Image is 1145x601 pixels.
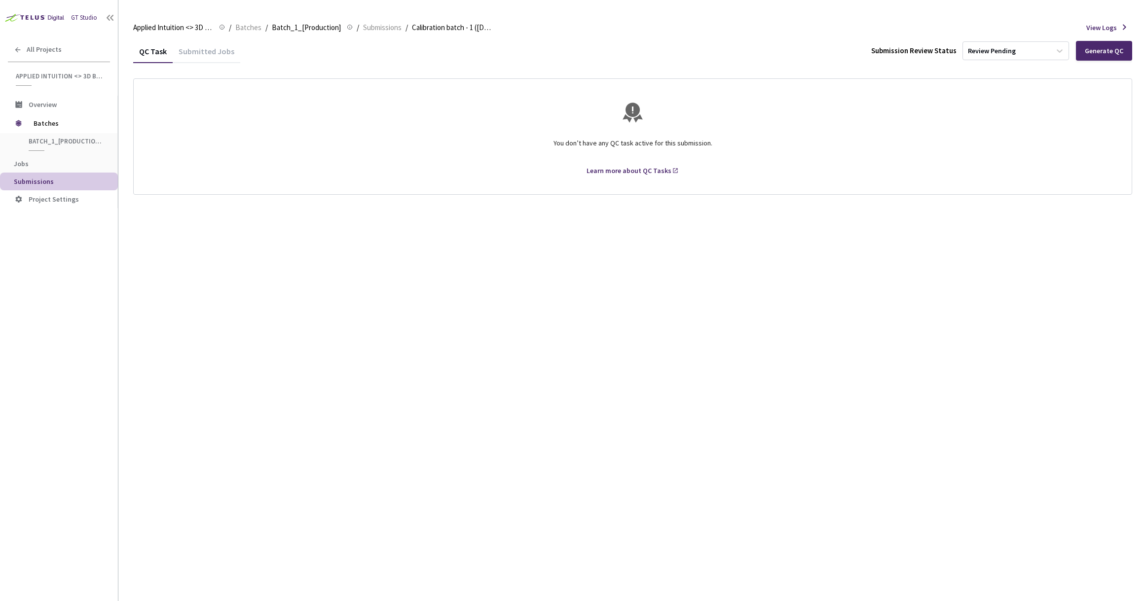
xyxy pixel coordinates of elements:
[34,113,101,133] span: Batches
[133,46,173,63] div: QC Task
[14,159,29,168] span: Jobs
[871,45,957,56] div: Submission Review Status
[363,22,402,34] span: Submissions
[235,22,261,34] span: Batches
[361,22,404,33] a: Submissions
[1085,47,1123,55] div: Generate QC
[29,195,79,204] span: Project Settings
[265,22,268,34] li: /
[16,72,104,80] span: Applied Intuition <> 3D BBox - [PERSON_NAME]
[1086,23,1117,33] span: View Logs
[233,22,263,33] a: Batches
[71,13,97,23] div: GT Studio
[29,100,57,109] span: Overview
[229,22,231,34] li: /
[133,22,213,34] span: Applied Intuition <> 3D BBox - [PERSON_NAME]
[146,130,1120,166] div: You don’t have any QC task active for this submission.
[173,46,240,63] div: Submitted Jobs
[29,137,102,145] span: Batch_1_[Production]
[357,22,359,34] li: /
[412,22,492,34] span: Calibration batch - 1 ([DATE])
[272,22,341,34] span: Batch_1_[Production]
[968,46,1016,56] div: Review Pending
[27,45,62,54] span: All Projects
[14,177,54,186] span: Submissions
[406,22,408,34] li: /
[587,166,671,176] div: Learn more about QC Tasks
